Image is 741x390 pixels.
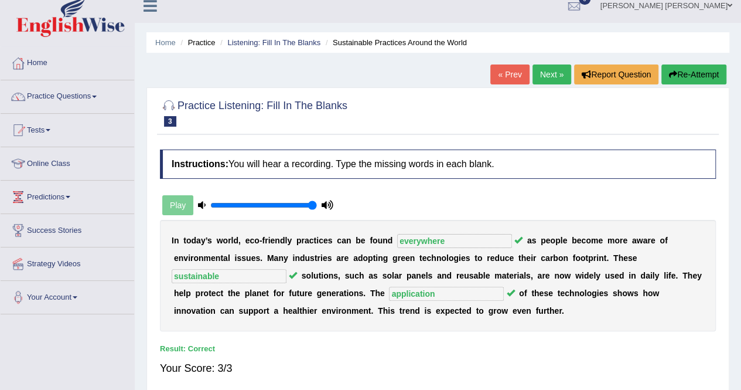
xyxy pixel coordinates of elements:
b: r [514,271,517,280]
b: , [238,236,241,245]
b: e [490,253,495,263]
b: l [285,236,287,245]
b: u [349,271,354,280]
b: o [449,253,454,263]
b: o [614,236,620,245]
b: i [188,253,190,263]
b: o [586,236,591,245]
b: c [216,289,221,298]
b: u [299,289,305,298]
b: t [518,253,521,263]
b: s [373,271,378,280]
b: h [359,271,364,280]
b: r [301,236,304,245]
b: i [459,253,461,263]
a: Home [1,47,134,76]
b: w [575,271,582,280]
b: i [320,253,323,263]
b: m [204,253,211,263]
b: l [231,236,233,245]
b: a [545,253,550,263]
b: t [506,271,509,280]
b: h [431,253,436,263]
b: a [537,271,542,280]
button: Report Question [574,65,658,84]
b: p [588,253,593,263]
b: r [399,271,402,280]
b: o [223,236,228,245]
b: y [201,236,206,245]
b: i [596,253,599,263]
b: s [328,236,333,245]
h2: Practice Listening: Fill In The Blanks [160,97,347,127]
b: t [296,289,299,298]
b: p [407,271,412,280]
b: e [251,253,256,263]
b: t [373,253,375,263]
b: s [628,253,633,263]
a: Online Class [1,147,134,177]
b: l [392,271,394,280]
b: d [640,271,646,280]
b: r [190,253,193,263]
b: , [531,271,533,280]
b: d [446,271,452,280]
b: f [573,253,576,263]
b: e [344,253,349,263]
b: t [220,289,223,298]
b: g [453,253,459,263]
b: l [426,271,428,280]
b: e [461,253,466,263]
b: n [199,253,204,263]
b: e [235,289,240,298]
b: r [487,253,490,263]
b: s [428,271,432,280]
b: l [593,271,596,280]
a: « Prev [490,65,529,84]
b: o [373,236,378,245]
a: Strategy Videos [1,247,134,277]
b: f [262,236,265,245]
b: n [416,271,421,280]
b: n [346,236,351,245]
b: d [358,253,363,263]
b: y [284,253,288,263]
b: t [315,253,317,263]
b: a [643,236,647,245]
b: ’ [206,236,207,245]
b: y [596,271,600,280]
b: a [274,253,278,263]
b: i [292,253,295,263]
b: o [276,289,281,298]
b: r [550,253,553,263]
b: o [254,236,259,245]
b: m [591,236,598,245]
b: e [211,253,216,263]
a: Practice Questions [1,80,134,110]
b: o [193,253,199,263]
b: e [651,236,655,245]
b: i [666,271,668,280]
b: n [378,253,383,263]
input: blank [389,287,504,301]
b: r [200,289,203,298]
b: n [410,253,415,263]
b: u [246,253,251,263]
b: l [228,253,230,263]
b: e [245,236,250,245]
b: , [338,271,340,280]
b: c [250,236,254,245]
b: f [370,236,373,245]
b: i [582,271,584,280]
b: f [289,289,292,298]
b: - [259,236,262,245]
b: t [604,253,607,263]
b: a [252,289,257,298]
a: Next » [532,65,571,84]
b: e [422,253,427,263]
b: p [195,289,200,298]
b: e [405,253,410,263]
b: c [319,236,323,245]
b: b [553,253,558,263]
b: a [368,271,373,280]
